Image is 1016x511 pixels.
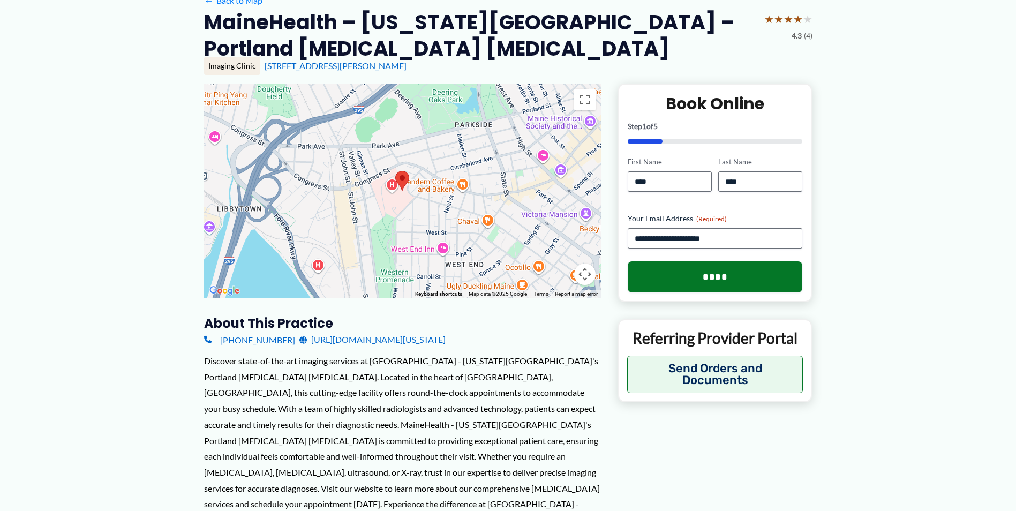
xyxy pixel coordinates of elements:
[653,122,658,131] span: 5
[574,264,596,285] button: Map camera controls
[555,291,598,297] a: Report a map error
[628,123,803,130] p: Step of
[774,9,784,29] span: ★
[792,29,802,43] span: 4.3
[628,157,712,167] label: First Name
[204,332,295,348] a: [PHONE_NUMBER]
[299,332,446,348] a: [URL][DOMAIN_NAME][US_STATE]
[764,9,774,29] span: ★
[574,89,596,110] button: Toggle fullscreen view
[469,291,527,297] span: Map data ©2025 Google
[265,61,407,71] a: [STREET_ADDRESS][PERSON_NAME]
[628,93,803,114] h2: Book Online
[628,213,803,224] label: Your Email Address
[207,284,242,298] img: Google
[204,315,601,332] h3: About this practice
[804,29,812,43] span: (4)
[207,284,242,298] a: Open this area in Google Maps (opens a new window)
[718,157,802,167] label: Last Name
[793,9,803,29] span: ★
[696,215,727,223] span: (Required)
[627,356,803,393] button: Send Orders and Documents
[415,290,462,298] button: Keyboard shortcuts
[204,57,260,75] div: Imaging Clinic
[204,9,756,62] h2: MaineHealth – [US_STATE][GEOGRAPHIC_DATA] – Portland [MEDICAL_DATA] [MEDICAL_DATA]
[642,122,646,131] span: 1
[627,328,803,348] p: Referring Provider Portal
[803,9,812,29] span: ★
[533,291,548,297] a: Terms (opens in new tab)
[784,9,793,29] span: ★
